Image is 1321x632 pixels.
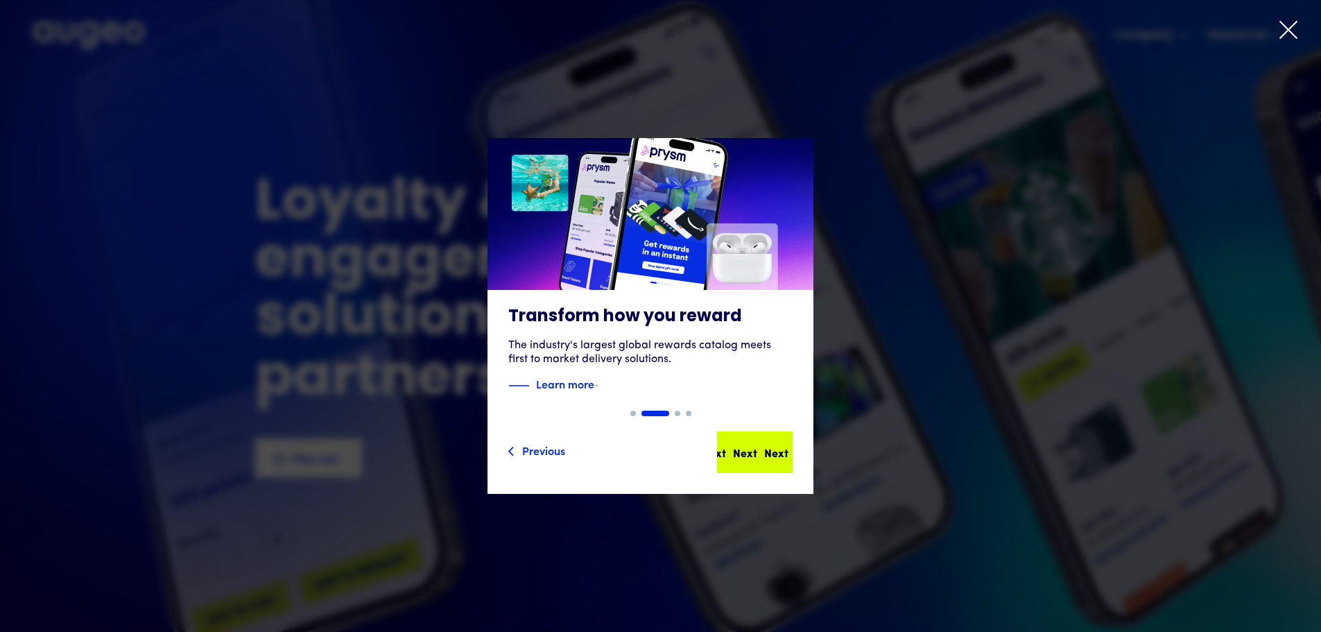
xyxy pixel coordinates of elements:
[675,411,680,416] div: Show slide 3 of 4
[717,432,793,473] a: NextNextNext
[641,411,669,416] div: Show slide 2 of 4
[508,377,529,394] img: Blue decorative line
[508,307,793,327] h3: Transform how you reward
[733,444,757,461] div: Next
[536,376,594,391] strong: Learn more
[630,411,636,416] div: Show slide 1 of 4
[487,138,813,411] a: Transform how you rewardThe industry's largest global rewards catalog meets first to market deliv...
[522,442,565,459] div: Previous
[596,377,616,394] img: Blue text arrow
[686,411,691,416] div: Show slide 4 of 4
[508,339,793,366] div: The industry's largest global rewards catalog meets first to market delivery solutions.
[764,444,788,461] div: Next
